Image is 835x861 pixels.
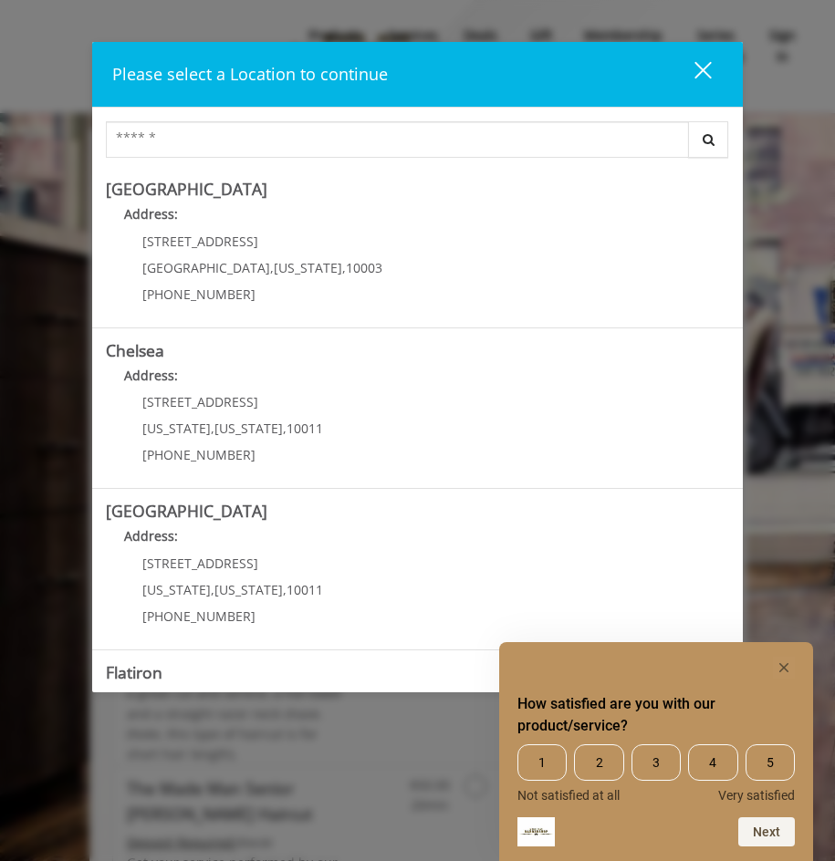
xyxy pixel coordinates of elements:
[124,367,178,384] b: Address:
[142,446,256,463] span: [PHONE_NUMBER]
[112,63,388,85] span: Please select a Location to continue
[698,133,719,146] i: Search button
[142,607,256,625] span: [PHONE_NUMBER]
[274,259,342,276] span: [US_STATE]
[142,555,258,572] span: [STREET_ADDRESS]
[106,339,164,361] b: Chelsea
[574,744,623,781] span: 2
[142,581,211,598] span: [US_STATE]
[517,657,795,846] div: How satisfied are you with our product/service? Select an option from 1 to 5, with 1 being Not sa...
[124,527,178,545] b: Address:
[106,500,267,522] b: [GEOGRAPHIC_DATA]
[661,56,723,93] button: close dialog
[142,393,258,410] span: [STREET_ADDRESS]
[287,581,323,598] span: 10011
[746,744,795,781] span: 5
[214,420,283,437] span: [US_STATE]
[517,744,795,803] div: How satisfied are you with our product/service? Select an option from 1 to 5, with 1 being Not sa...
[287,420,323,437] span: 10011
[517,744,567,781] span: 1
[718,788,795,803] span: Very satisfied
[738,817,795,846] button: Next question
[124,205,178,223] b: Address:
[106,178,267,200] b: [GEOGRAPHIC_DATA]
[517,693,795,737] h2: How satisfied are you with our product/service? Select an option from 1 to 5, with 1 being Not sa...
[142,420,211,437] span: [US_STATE]
[517,788,620,803] span: Not satisfied at all
[142,233,258,250] span: [STREET_ADDRESS]
[270,259,274,276] span: ,
[106,661,162,683] b: Flatiron
[346,259,382,276] span: 10003
[283,581,287,598] span: ,
[211,581,214,598] span: ,
[142,259,270,276] span: [GEOGRAPHIC_DATA]
[214,581,283,598] span: [US_STATE]
[106,121,730,167] div: Center Select
[631,744,681,781] span: 3
[106,121,690,158] input: Search Center
[773,657,795,679] button: Hide survey
[142,285,256,303] span: [PHONE_NUMBER]
[283,420,287,437] span: ,
[211,420,214,437] span: ,
[342,259,346,276] span: ,
[673,60,710,88] div: close dialog
[688,744,737,781] span: 4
